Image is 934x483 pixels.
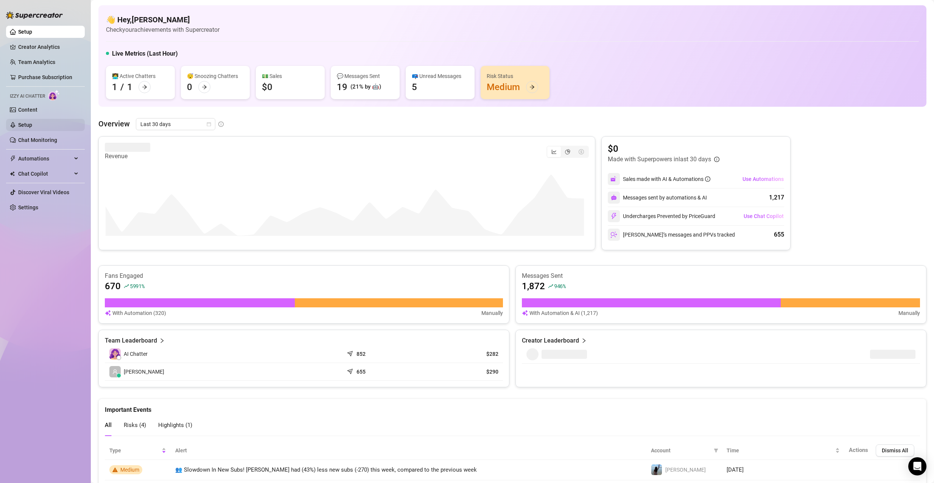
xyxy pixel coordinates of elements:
div: 😴 Snoozing Chatters [187,72,244,80]
article: Overview [98,118,130,129]
span: 946 % [554,282,566,290]
span: 👥 Slowdown In New Subs! [PERSON_NAME] had (43%) less new subs (-270) this week, compared to the p... [175,466,477,473]
button: Dismiss All [876,444,914,457]
span: info-circle [218,122,224,127]
div: Important Events [105,399,920,414]
span: info-circle [705,176,710,182]
div: (21% by 🤖) [350,83,381,92]
span: Highlights ( 1 ) [158,422,192,428]
span: AI Chatter [124,350,148,358]
div: Undercharges Prevented by PriceGuard [608,210,715,222]
h5: Live Metrics (Last Hour) [112,49,178,58]
span: [DATE] [727,466,744,473]
article: Made with Superpowers in last 30 days [608,155,711,164]
img: svg%3e [522,309,528,317]
div: 1 [127,81,132,93]
div: 655 [774,230,784,239]
span: Time [727,446,834,455]
div: 👩‍💻 Active Chatters [112,72,169,80]
div: Sales made with AI & Automations [623,175,710,183]
span: Automations [18,153,72,165]
article: Revenue [105,152,150,161]
img: svg%3e [611,195,617,201]
img: Nikki [651,464,662,475]
span: Dismiss All [882,447,908,453]
article: 655 [356,368,366,375]
div: 5 [412,81,417,93]
span: send [347,367,355,374]
article: $0 [608,143,719,155]
span: thunderbolt [10,156,16,162]
span: All [105,422,112,428]
span: arrow-right [202,84,207,90]
span: Use Chat Copilot [744,213,784,219]
span: right [159,336,165,345]
span: calendar [207,122,211,126]
a: Chat Monitoring [18,137,57,143]
th: Time [722,441,844,460]
div: segmented control [546,146,589,158]
img: izzy-ai-chatter-avatar-DDCN_rTZ.svg [109,348,121,360]
span: 5991 % [130,282,145,290]
div: 📪 Unread Messages [412,72,469,80]
article: Manually [481,309,503,317]
article: With Automation (320) [112,309,166,317]
img: logo-BBDzfeDw.svg [6,11,63,19]
span: Chat Copilot [18,168,72,180]
a: Team Analytics [18,59,55,65]
span: send [347,349,355,357]
span: Type [109,446,160,455]
span: Medium [120,467,139,473]
img: AI Chatter [48,90,60,101]
span: [PERSON_NAME] [124,368,164,376]
span: Actions [849,447,868,453]
div: Risk Status [487,72,543,80]
span: filter [712,445,720,456]
h4: 👋 Hey, [PERSON_NAME] [106,14,219,25]
th: Alert [171,441,646,460]
span: Use Automations [743,176,784,182]
img: svg%3e [610,176,617,182]
span: rise [548,284,553,289]
img: svg%3e [610,231,617,238]
div: 1 [112,81,117,93]
span: Izzy AI Chatter [10,93,45,100]
article: 670 [105,280,121,292]
span: Account [651,446,711,455]
span: line-chart [551,149,557,154]
img: Chat Copilot [10,171,15,176]
article: Team Leaderboard [105,336,157,345]
div: Open Intercom Messenger [908,457,926,475]
span: Last 30 days [140,118,211,130]
a: Discover Viral Videos [18,189,69,195]
span: rise [124,284,129,289]
div: $0 [262,81,272,93]
th: Type [105,441,171,460]
span: filter [714,448,718,453]
article: Creator Leaderboard [522,336,579,345]
img: svg%3e [610,213,617,220]
button: Use Chat Copilot [743,210,784,222]
div: 19 [337,81,347,93]
article: Manually [898,309,920,317]
button: Use Automations [742,173,784,185]
div: Messages sent by automations & AI [608,192,707,204]
div: [PERSON_NAME]’s messages and PPVs tracked [608,229,735,241]
a: Purchase Subscription [18,74,72,80]
article: Messages Sent [522,272,920,280]
span: info-circle [714,157,719,162]
article: $282 [428,350,498,358]
span: dollar-circle [579,149,584,154]
a: Content [18,107,37,113]
span: arrow-right [529,84,535,90]
span: warning [112,467,118,472]
span: [PERSON_NAME] [665,467,706,473]
span: Risks ( 4 ) [124,422,146,428]
span: right [581,336,587,345]
a: Creator Analytics [18,41,79,53]
a: Settings [18,204,38,210]
article: $290 [428,368,498,375]
span: arrow-right [142,84,147,90]
div: 1,217 [769,193,784,202]
img: svg%3e [105,309,111,317]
